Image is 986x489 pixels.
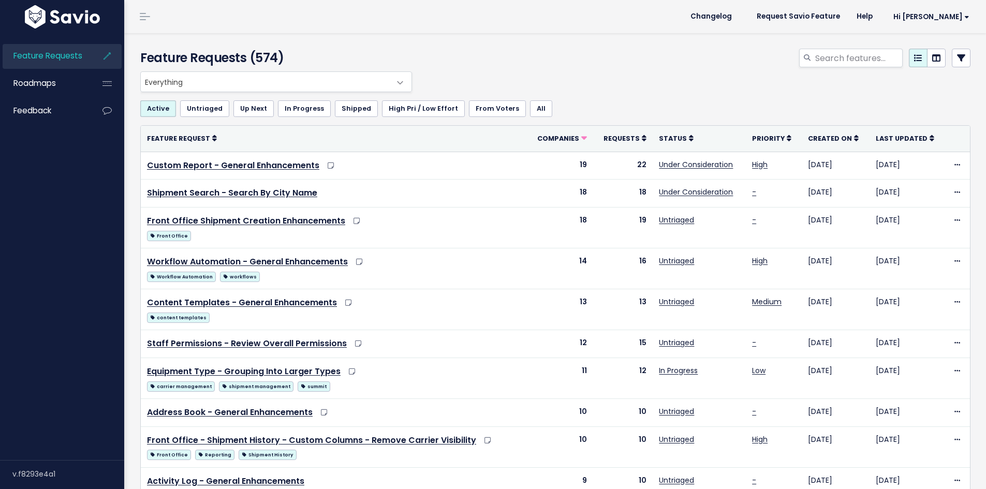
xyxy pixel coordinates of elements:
a: Last Updated [876,133,934,143]
a: Workflow Automation - General Enhancements [147,256,348,268]
td: [DATE] [870,248,946,289]
td: [DATE] [802,358,870,398]
a: Front Office Shipment Creation Enhancements [147,215,345,227]
a: Active [140,100,176,117]
a: High [752,256,768,266]
a: All [530,100,552,117]
a: Companies [537,133,587,143]
td: 10 [593,426,653,467]
a: - [752,337,756,348]
span: Shipment History [239,450,296,460]
a: Activity Log - General Enhancements [147,475,304,487]
td: [DATE] [802,152,870,180]
a: carrier management [147,379,215,392]
a: Roadmaps [3,71,86,95]
td: 16 [593,248,653,289]
td: 22 [593,152,653,180]
span: Created On [808,134,852,143]
a: High Pri / Low Effort [382,100,465,117]
td: 13 [526,289,593,330]
a: Hi [PERSON_NAME] [881,9,978,25]
span: Hi [PERSON_NAME] [893,13,969,21]
td: [DATE] [870,289,946,330]
a: Front Office [147,229,191,242]
span: Changelog [690,13,732,20]
a: Status [659,133,694,143]
span: content templates [147,313,210,323]
td: 14 [526,248,593,289]
a: Custom Report - General Enhancements [147,159,319,171]
a: Untriaged [659,475,694,485]
span: Reporting [195,450,234,460]
span: Feedback [13,105,51,116]
td: [DATE] [870,208,946,248]
a: Feedback [3,99,86,123]
a: content templates [147,310,210,323]
td: 11 [526,358,593,398]
a: Shipment History [239,448,296,461]
a: Under Consideration [659,159,733,170]
span: Requests [604,134,640,143]
a: Untriaged [659,256,694,266]
ul: Filter feature requests [140,100,970,117]
a: High [752,434,768,444]
a: In Progress [659,365,698,376]
a: Untriaged [659,406,694,417]
span: Feature Requests [13,50,82,61]
a: summit [298,379,330,392]
span: shipment management [219,381,293,392]
a: workflows [220,270,260,283]
a: - [752,475,756,485]
span: Priority [752,134,785,143]
a: - [752,215,756,225]
a: - [752,406,756,417]
a: Untriaged [659,215,694,225]
td: 18 [526,180,593,208]
td: [DATE] [870,358,946,398]
span: workflows [220,272,260,282]
span: carrier management [147,381,215,392]
a: Help [848,9,881,24]
span: Last Updated [876,134,928,143]
td: [DATE] [870,152,946,180]
a: Untriaged [659,297,694,307]
a: Workflow Automation [147,270,216,283]
td: [DATE] [802,289,870,330]
td: 19 [526,152,593,180]
a: shipment management [219,379,293,392]
span: Status [659,134,687,143]
a: Equipment Type - Grouping Into Larger Types [147,365,341,377]
div: v.f8293e4a1 [12,461,124,487]
td: [DATE] [802,426,870,467]
td: 10 [593,398,653,426]
a: Medium [752,297,782,307]
a: Staff Permissions - Review Overall Permissions [147,337,347,349]
span: summit [298,381,330,392]
a: Requests [604,133,646,143]
a: High [752,159,768,170]
a: Low [752,365,766,376]
a: Front Office [147,448,191,461]
h4: Feature Requests (574) [140,49,407,67]
td: 15 [593,330,653,358]
a: Address Book - General Enhancements [147,406,313,418]
td: 10 [526,426,593,467]
span: Front Office [147,231,191,241]
td: [DATE] [802,208,870,248]
td: [DATE] [870,180,946,208]
a: Shipped [335,100,378,117]
a: Up Next [233,100,274,117]
a: Front Office - Shipment History - Custom Columns - Remove Carrier Visibility [147,434,476,446]
a: Priority [752,133,791,143]
a: Shipment Search - Search By City Name [147,187,317,199]
a: From Voters [469,100,526,117]
td: [DATE] [870,330,946,358]
a: Created On [808,133,859,143]
span: Front Office [147,450,191,460]
span: Feature Request [147,134,210,143]
a: Untriaged [180,100,229,117]
a: Untriaged [659,337,694,348]
span: Workflow Automation [147,272,216,282]
img: logo-white.9d6f32f41409.svg [22,5,102,28]
a: Reporting [195,448,234,461]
